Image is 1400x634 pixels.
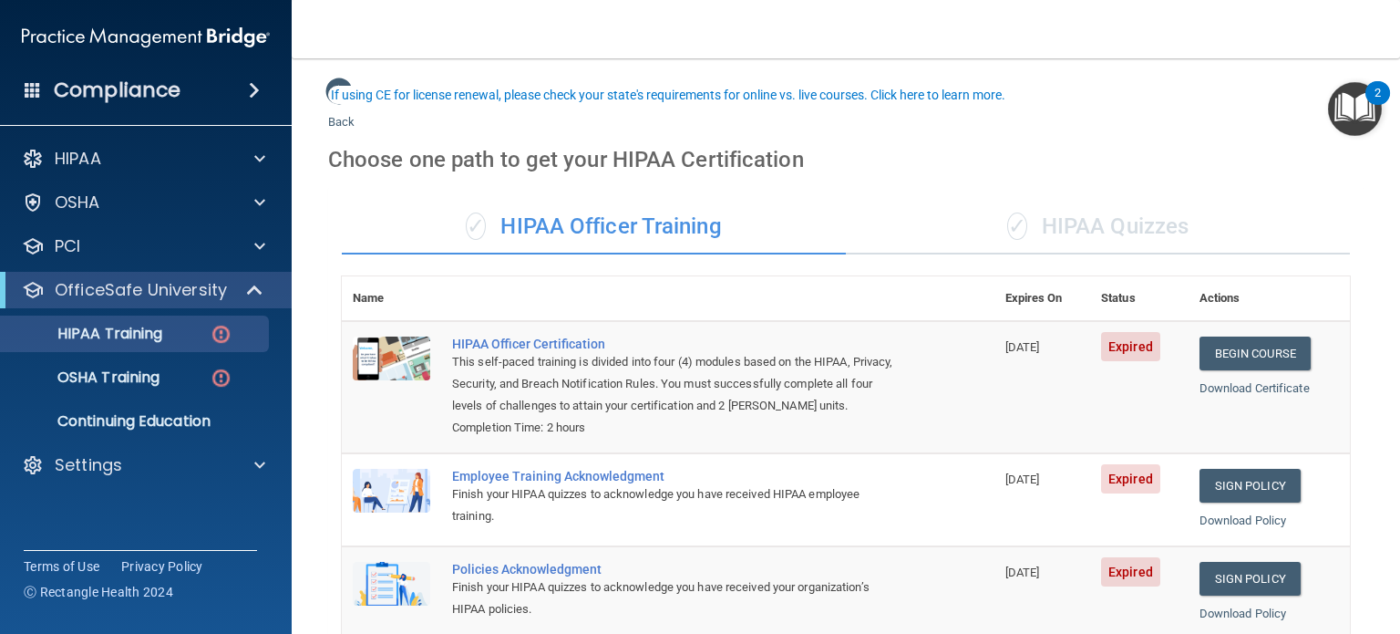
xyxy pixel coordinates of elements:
p: OSHA Training [12,369,160,387]
span: ✓ [466,213,486,240]
p: OSHA [55,192,100,213]
p: Continuing Education [12,412,261,431]
img: danger-circle.6113f641.png [210,323,232,346]
div: Finish your HIPAA quizzes to acknowledge you have received HIPAA employee training. [452,483,903,527]
a: Privacy Policy [121,557,203,576]
a: Download Certificate [1199,381,1310,395]
div: Employee Training Acknowledgment [452,469,903,483]
a: PCI [22,235,265,257]
span: Expired [1101,557,1160,587]
img: danger-circle.6113f641.png [210,367,232,390]
th: Expires On [994,276,1091,321]
div: Policies Acknowledgment [452,562,903,577]
a: Back [328,93,355,129]
span: Expired [1101,332,1160,361]
div: HIPAA Quizzes [846,200,1350,255]
th: Actions [1189,276,1350,321]
button: Open Resource Center, 2 new notifications [1328,82,1382,136]
div: Choose one path to get your HIPAA Certification [328,133,1364,186]
a: Download Policy [1199,607,1287,620]
div: If using CE for license renewal, please check your state's requirements for online vs. live cours... [331,88,1005,101]
p: Settings [55,454,122,476]
a: Sign Policy [1199,469,1301,503]
h4: Compliance [54,78,180,103]
div: 2 [1374,93,1381,117]
span: Expired [1101,464,1160,494]
a: HIPAA Officer Certification [452,337,903,351]
a: Sign Policy [1199,562,1301,596]
a: Begin Course [1199,337,1311,370]
span: [DATE] [1005,340,1040,354]
p: HIPAA Training [12,325,162,343]
a: HIPAA [22,148,265,170]
span: [DATE] [1005,473,1040,486]
div: This self-paced training is divided into four (4) modules based on the HIPAA, Privacy, Security, ... [452,351,903,417]
th: Status [1090,276,1189,321]
span: ✓ [1007,213,1027,240]
span: [DATE] [1005,566,1040,579]
p: HIPAA [55,148,101,170]
div: Completion Time: 2 hours [452,417,903,439]
a: Download Policy [1199,514,1287,527]
button: If using CE for license renewal, please check your state's requirements for online vs. live cours... [328,86,1008,104]
a: OfficeSafe University [22,279,264,301]
a: OSHA [22,192,265,213]
div: Finish your HIPAA quizzes to acknowledge you have received your organization’s HIPAA policies. [452,577,903,620]
p: PCI [55,235,80,257]
div: HIPAA Officer Training [342,200,846,255]
img: PMB logo [22,19,270,56]
th: Name [342,276,441,321]
p: OfficeSafe University [55,279,227,301]
a: Terms of Use [24,557,99,576]
a: Settings [22,454,265,476]
span: Ⓒ Rectangle Health 2024 [24,583,173,601]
